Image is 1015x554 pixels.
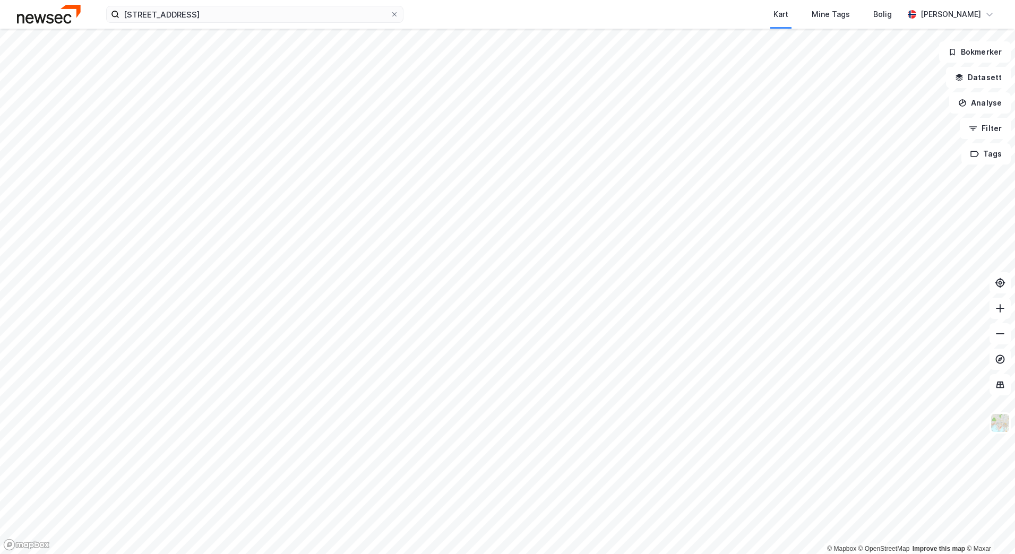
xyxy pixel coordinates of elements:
[961,143,1011,165] button: Tags
[946,67,1011,88] button: Datasett
[773,8,788,21] div: Kart
[858,545,910,552] a: OpenStreetMap
[827,545,856,552] a: Mapbox
[873,8,892,21] div: Bolig
[939,41,1011,63] button: Bokmerker
[962,503,1015,554] div: Kontrollprogram for chat
[921,8,981,21] div: [PERSON_NAME]
[960,118,1011,139] button: Filter
[913,545,965,552] a: Improve this map
[3,539,50,551] a: Mapbox homepage
[119,6,390,22] input: Søk på adresse, matrikkel, gårdeiere, leietakere eller personer
[17,5,81,23] img: newsec-logo.f6e21ccffca1b3a03d2d.png
[812,8,850,21] div: Mine Tags
[962,503,1015,554] iframe: Chat Widget
[990,413,1010,433] img: Z
[949,92,1011,114] button: Analyse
